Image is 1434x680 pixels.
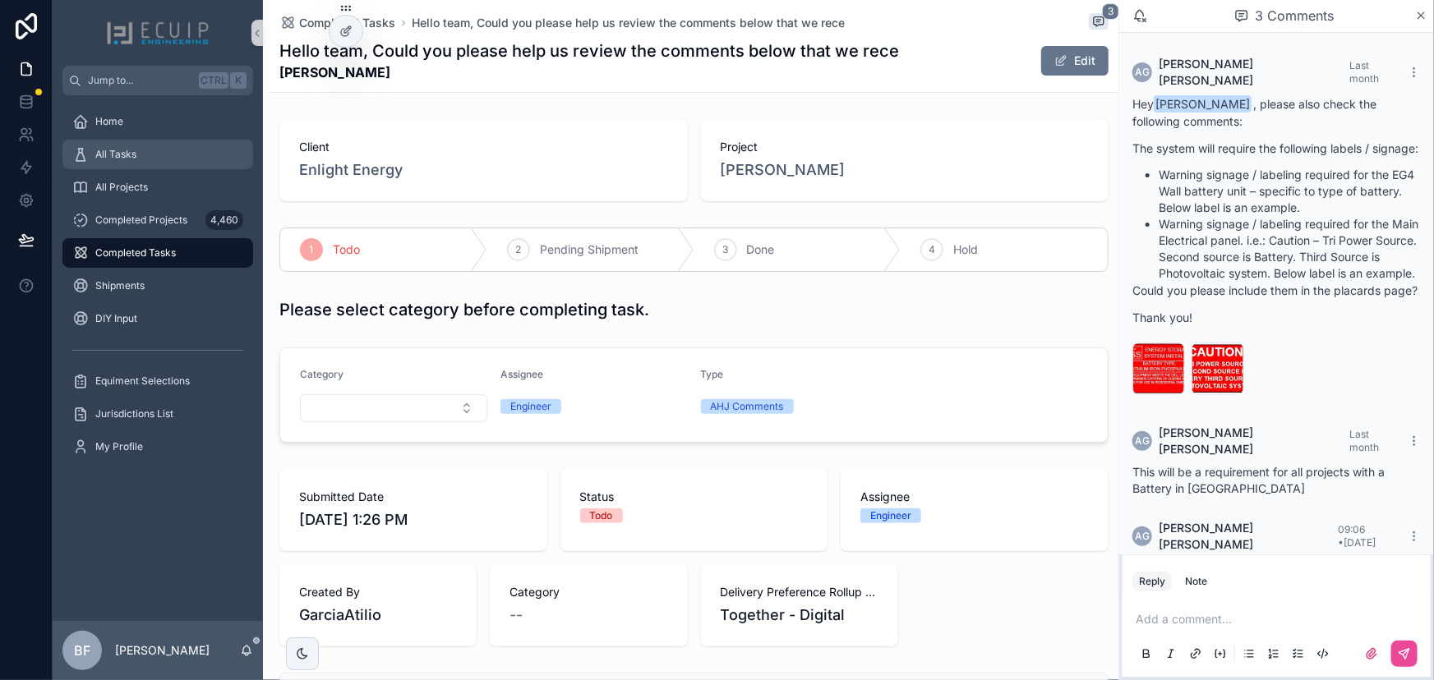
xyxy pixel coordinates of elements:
[95,115,123,128] span: Home
[701,368,724,380] span: Type
[953,241,978,258] span: Hold
[62,140,253,169] a: All Tasks
[412,15,845,31] a: Hello team, Could you please help us review the comments below that we rece
[1102,3,1119,20] span: 3
[95,407,173,420] span: Jurisdictions List
[1132,282,1421,299] p: Could you please include them in the placards page?
[95,181,148,194] span: All Projects
[95,440,143,453] span: My Profile
[1132,140,1421,157] p: The system will require the following labels / signage:
[515,243,521,256] span: 2
[299,604,457,627] span: GarciaAtilio
[1349,428,1379,453] span: Last month
[1159,425,1349,457] span: [PERSON_NAME] [PERSON_NAME]
[1178,572,1214,591] button: Note
[1338,523,1376,549] span: 09:06 • [DATE]
[62,399,253,429] a: Jurisdictions List
[722,243,728,256] span: 3
[106,20,210,46] img: App logo
[1256,6,1335,25] span: 3 Comments
[510,584,667,600] span: Category
[62,107,253,136] a: Home
[62,205,253,235] a: Completed Projects4,460
[300,368,344,380] span: Category
[1132,309,1421,326] p: Thank you!
[1159,520,1338,553] span: [PERSON_NAME] [PERSON_NAME]
[711,399,784,414] div: AHJ Comments
[1159,56,1349,89] span: [PERSON_NAME] [PERSON_NAME]
[721,159,846,181] a: [PERSON_NAME]
[95,214,187,227] span: Completed Projects
[929,243,935,256] span: 4
[205,210,243,230] div: 4,460
[1132,465,1385,495] span: This will be a requirement for all projects with a Battery in [GEOGRAPHIC_DATA]
[1159,167,1421,216] li: Warning signage / labeling required for the EG4 Wall battery unit – specific to type of battery. ...
[590,508,613,523] div: Todo
[95,148,136,161] span: All Tasks
[721,139,1090,155] span: Project
[500,368,543,380] span: Assignee
[1135,530,1150,543] span: AG
[299,489,528,505] span: Submitted Date
[62,238,253,268] a: Completed Tasks
[62,271,253,301] a: Shipments
[299,139,668,155] span: Client
[115,642,210,659] p: [PERSON_NAME]
[333,241,360,258] span: Todo
[1041,46,1109,76] button: Edit
[1132,572,1172,591] button: Reply
[1132,95,1421,130] p: Hey , please also check the following comments:
[62,432,253,462] a: My Profile
[1089,13,1109,33] button: 3
[279,39,899,62] h1: Hello team, Could you please help us review the comments below that we rece
[62,304,253,333] a: DIY Input
[1154,95,1252,113] span: [PERSON_NAME]
[279,62,899,82] strong: [PERSON_NAME]
[279,15,395,31] a: Completed Tasks
[310,243,314,256] span: 1
[1159,216,1421,282] li: Warning signage / labeling required for the Main Electrical panel. i.e.: Caution – Tri Power Sour...
[199,72,228,89] span: Ctrl
[510,604,523,627] span: --
[721,604,878,627] span: Together - Digital
[580,489,809,505] span: Status
[540,241,639,258] span: Pending Shipment
[53,95,263,483] div: scrollable content
[299,15,395,31] span: Completed Tasks
[95,312,137,325] span: DIY Input
[299,508,528,531] span: [DATE] 1:26 PM
[1185,575,1207,588] div: Note
[747,241,775,258] span: Done
[299,159,403,181] a: Enlight Energy
[860,489,1089,505] span: Assignee
[1135,434,1150,448] span: AG
[510,399,551,414] div: Engineer
[62,172,253,202] a: All Projects
[74,641,90,660] span: BF
[870,508,911,523] div: Engineer
[88,74,192,87] span: Jump to...
[62,366,253,396] a: Equiment Selections
[232,74,245,87] span: K
[299,584,457,600] span: Created By
[62,66,253,95] button: Jump to...CtrlK
[300,394,487,422] button: Select Button
[721,584,878,600] span: Delivery Preference Rollup (from Design projects)
[95,374,190,388] span: Equiment Selections
[95,246,176,260] span: Completed Tasks
[279,298,649,321] h1: Please select category before completing task.
[1349,59,1379,85] span: Last month
[1135,66,1150,79] span: AG
[95,279,145,292] span: Shipments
